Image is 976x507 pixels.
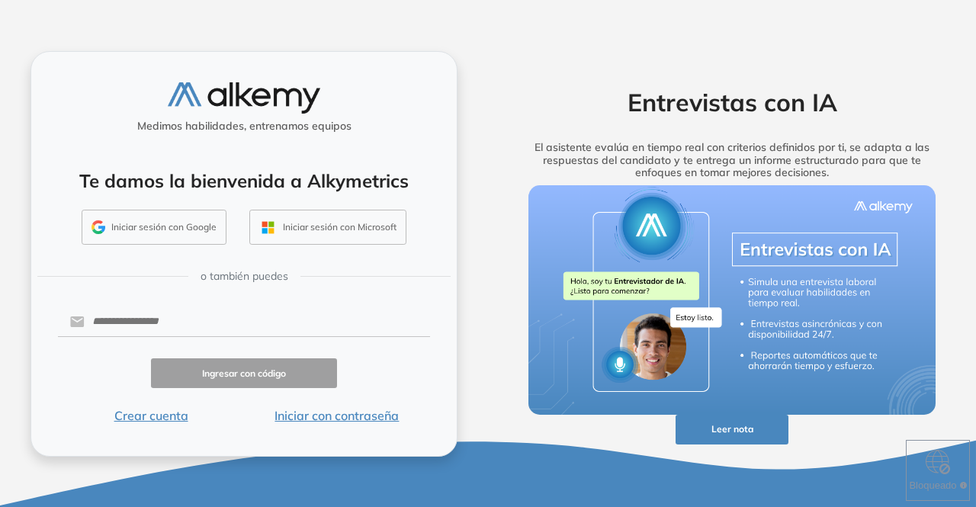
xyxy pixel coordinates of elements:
[506,141,958,179] h5: El asistente evalúa en tiempo real con criterios definidos por ti, se adapta a las respuestas del...
[168,82,320,114] img: logo-alkemy
[91,220,105,234] img: GMAIL_ICON
[201,268,288,284] span: o también puedes
[506,88,958,117] h2: Entrevistas con IA
[259,219,277,236] img: OUTLOOK_ICON
[900,434,976,507] iframe: Chat Widget
[676,415,789,444] button: Leer nota
[249,210,406,245] button: Iniciar sesión con Microsoft
[151,358,337,388] button: Ingresar con código
[82,210,226,245] button: Iniciar sesión con Google
[51,170,437,192] h4: Te damos la bienvenida a Alkymetrics
[37,120,451,133] h5: Medimos habilidades, entrenamos equipos
[244,406,430,425] button: Iniciar con contraseña
[528,185,936,415] img: img-more-info
[58,406,244,425] button: Crear cuenta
